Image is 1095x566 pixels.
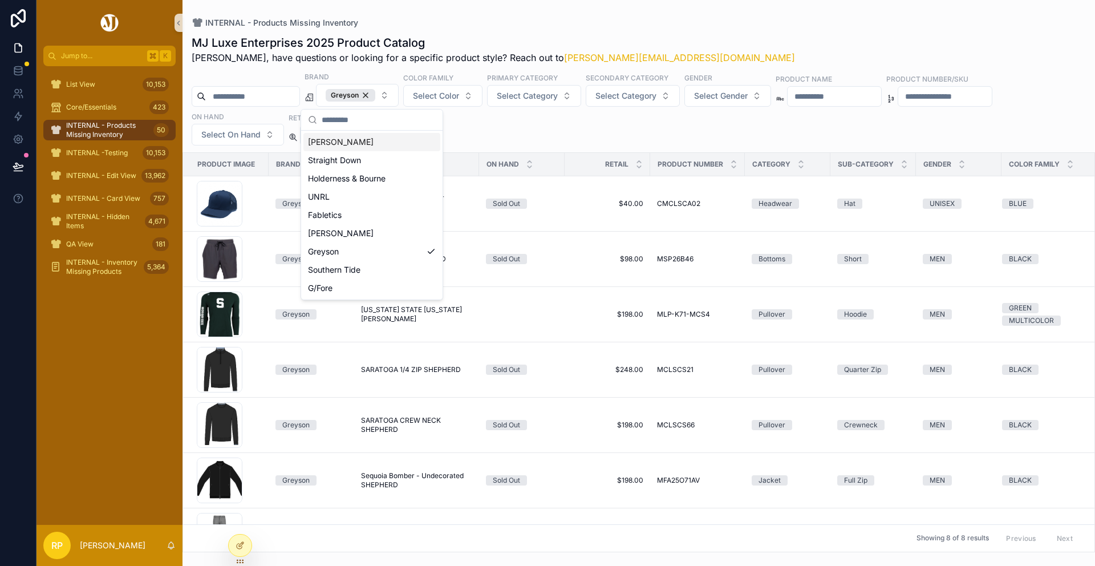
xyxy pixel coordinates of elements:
span: $40.00 [571,199,643,208]
span: List View [66,80,95,89]
span: INTERNAL - Inventory Missing Products [66,258,139,276]
a: Greyson [275,309,347,320]
a: INTERNAL - Hidden Items4,671 [43,211,176,232]
a: Jacket [752,475,824,486]
div: Bottoms [759,254,785,264]
div: Sold Out [493,254,520,264]
span: MCLSCS66 [657,421,695,430]
a: $98.00 [571,254,643,264]
label: Product Number/SKU [886,74,968,84]
label: Product Name [776,74,832,84]
span: RP [51,539,63,552]
div: Crewneck [844,420,878,430]
span: Retail [605,160,628,169]
div: Sold Out [493,420,520,430]
a: Sold Out [486,420,558,430]
p: [PERSON_NAME] [80,540,145,551]
div: BLACK [1009,254,1032,264]
span: Jump to... [61,51,143,60]
div: BLACK [1009,475,1032,486]
button: Select Button [403,85,482,107]
div: Greyson [282,254,310,264]
div: 4,671 [145,215,169,228]
div: GREEN [1009,303,1032,313]
div: 10,153 [143,78,169,91]
div: MEN [930,309,945,320]
div: Full Zip [844,475,867,486]
div: Suggestions [301,131,443,300]
span: MFA25O71AV [657,476,700,485]
a: INTERNAL - Products Missing Inventory50 [43,120,176,140]
a: INTERNAL - Inventory Missing Products5,364 [43,257,176,277]
div: Greyson [282,420,310,430]
span: Product Number [658,160,723,169]
a: INTERNAL - Card View757 [43,188,176,209]
a: Sequoia Bomber - Undecorated SHEPHERD [361,471,472,490]
a: $198.00 [571,421,643,430]
a: MEN [923,365,995,375]
div: [PERSON_NAME] [303,133,440,151]
div: Fabletics [303,206,440,224]
a: MEN [923,420,995,430]
div: MEN [930,420,945,430]
span: [PERSON_NAME], have questions or looking for a specific product style? Reach out to [192,51,795,64]
div: [PERSON_NAME] [303,224,440,242]
span: INTERNAL -Testing [66,148,128,157]
div: UNISEX [930,199,955,209]
div: Pullover [759,309,785,320]
div: Pullover [759,365,785,375]
label: Primary Category [487,72,558,83]
label: Color Family [403,72,453,83]
span: CMCLSCA02 [657,199,700,208]
a: [US_STATE] STATE [US_STATE] [PERSON_NAME] [361,305,472,324]
span: Select Color [413,90,459,102]
div: BLACK [1009,420,1032,430]
a: $198.00 [571,310,643,319]
div: Jacket [759,475,781,486]
a: Core/Essentials423 [43,97,176,118]
button: Select Button [586,85,680,107]
label: Secondary Category [586,72,668,83]
a: MFA25O71AV [657,476,738,485]
a: Pullover [752,420,824,430]
a: Greyson [275,365,347,375]
div: Straight Down [303,151,440,169]
div: UNRL [303,188,440,206]
div: Greyson [282,309,310,320]
a: MCLSCS21 [657,365,738,374]
button: Jump to...K [43,46,176,66]
span: Select Category [595,90,656,102]
a: Bottoms [752,254,824,264]
div: MEN [930,475,945,486]
span: K [161,51,170,60]
span: On Hand [486,160,519,169]
a: CMCLSCA02 [657,199,738,208]
a: MEN [923,254,995,264]
a: List View10,153 [43,74,176,95]
span: MLP-K71-MCS4 [657,310,710,319]
span: Sub-Category [838,160,894,169]
span: MCLSCS21 [657,365,693,374]
span: QA View [66,240,94,249]
a: SARATOGA CREW NECK SHEPHERD [361,416,472,434]
span: INTERNAL - Edit View [66,171,136,180]
a: Sold Out [486,365,558,375]
a: MSP26B46 [657,254,738,264]
a: MEN [923,475,995,486]
div: 181 [152,237,169,251]
div: Greyson [303,242,440,261]
a: Greyson [275,254,347,264]
a: GREENMULTICOLOR [1002,303,1082,326]
label: Retail Price [289,112,334,123]
div: Sold Out [493,475,520,486]
a: Crewneck [837,420,909,430]
a: Pullover [752,365,824,375]
a: MCLSCS66 [657,421,738,430]
span: Showing 8 of 8 results [916,534,989,543]
a: Sold Out [486,475,558,486]
button: Select Button [684,85,771,107]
